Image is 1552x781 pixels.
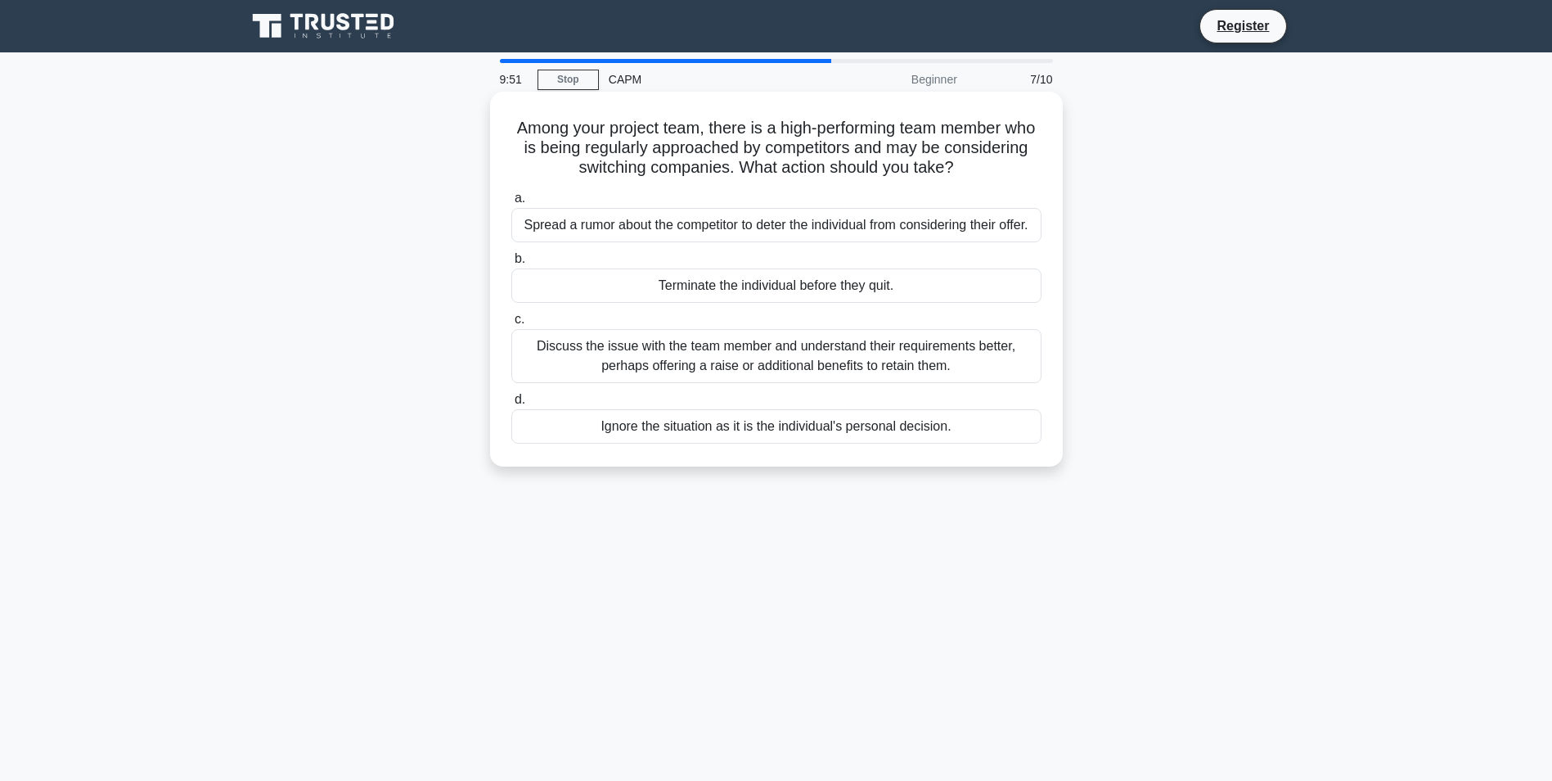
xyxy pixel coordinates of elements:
div: Ignore the situation as it is the individual's personal decision. [511,409,1041,444]
div: 7/10 [967,63,1063,96]
div: Spread a rumor about the competitor to deter the individual from considering their offer. [511,208,1041,242]
div: Beginner [824,63,967,96]
span: c. [515,312,524,326]
div: CAPM [599,63,824,96]
a: Stop [538,70,599,90]
a: Register [1207,16,1279,36]
div: Terminate the individual before they quit. [511,269,1041,303]
div: Discuss the issue with the team member and understand their requirements better, perhaps offering... [511,329,1041,383]
div: 9:51 [490,63,538,96]
h5: Among your project team, there is a high-performing team member who is being regularly approached... [510,118,1043,178]
span: a. [515,191,525,205]
span: b. [515,251,525,265]
span: d. [515,392,525,406]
